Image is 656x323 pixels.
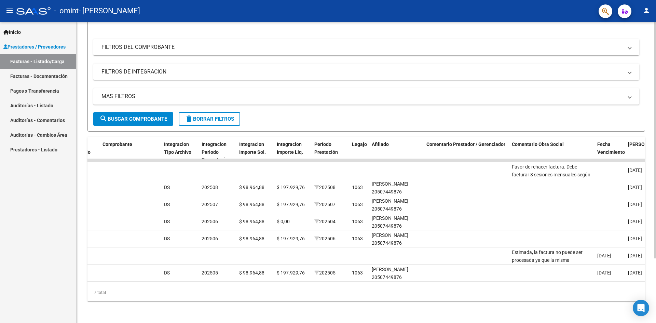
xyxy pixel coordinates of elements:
span: Prestadores / Proveedores [3,43,66,51]
span: DS [164,270,170,275]
span: Favor de rehacer factura. Debe facturar 8 sesiones mensuales según lo autorizado. [512,164,590,185]
datatable-header-cell: Comentario Obra Social [509,137,594,167]
span: $ 197.929,76 [277,202,305,207]
mat-expansion-panel-header: FILTROS DE INTEGRACION [93,64,639,80]
span: 202506 [202,219,218,224]
span: [DATE] [628,270,642,275]
span: $ 98.964,88 [239,236,264,241]
span: Comprobante [102,142,132,147]
span: $ 197.929,76 [277,185,305,190]
mat-icon: menu [5,6,14,15]
span: DS [164,202,170,207]
datatable-header-cell: Fecha Confimado [625,137,656,167]
span: Inicio [3,28,21,36]
span: Período Prestación [314,142,338,155]
span: Borrar Filtros [185,116,234,122]
span: $ 197.929,76 [277,236,305,241]
span: [DATE] [597,270,611,275]
button: Buscar Comprobante [93,112,173,126]
span: Integracion Tipo Archivo [164,142,191,155]
datatable-header-cell: Afiliado [369,137,424,167]
div: 1063 [352,218,363,226]
span: Comentario Prestador / Gerenciador [426,142,505,147]
span: [DATE] [628,185,642,190]
mat-expansion-panel-header: FILTROS DEL COMPROBANTE [93,39,639,55]
div: 1063 [352,235,363,243]
span: $ 197.929,76 [277,270,305,275]
mat-panel-title: FILTROS DEL COMPROBANTE [101,43,623,51]
mat-icon: search [99,115,108,123]
span: 202508 [314,185,336,190]
span: [DATE] [628,202,642,207]
span: [DATE] [628,167,642,173]
span: 202506 [314,236,336,241]
span: Afiliado [372,142,389,147]
span: - [PERSON_NAME] [79,3,140,18]
datatable-header-cell: Integracion Importe Liq. [274,137,312,167]
span: 202508 [202,185,218,190]
datatable-header-cell: Período Prestación [312,137,349,167]
mat-icon: person [642,6,651,15]
span: - omint [54,3,79,18]
span: Integracion Periodo Presentacion [202,142,231,163]
span: [DATE] [628,219,642,224]
span: [DATE] [597,253,611,258]
span: [DATE] [628,253,642,258]
span: Comentario Obra Social [512,142,564,147]
span: Integracion Importe Liq. [277,142,303,155]
span: $ 98.964,88 [239,185,264,190]
span: $ 0,00 [277,219,290,224]
datatable-header-cell: Integracion Importe Sol. [236,137,274,167]
span: [DATE] [628,236,642,241]
span: 202505 [202,270,218,275]
datatable-header-cell: Fecha Vencimiento [594,137,625,167]
div: 1063 [352,269,363,277]
div: 1063 [352,201,363,208]
mat-expansion-panel-header: MAS FILTROS [93,88,639,105]
div: 7 total [87,284,645,301]
datatable-header-cell: Comprobante [100,137,161,167]
mat-panel-title: FILTROS DE INTEGRACION [101,68,623,76]
button: Borrar Filtros [179,112,240,126]
div: [PERSON_NAME] 20507449876 [372,231,421,247]
div: [PERSON_NAME] 20507449876 [372,266,421,281]
span: $ 98.964,88 [239,202,264,207]
span: $ 98.964,88 [239,219,264,224]
span: Buscar Comprobante [99,116,167,122]
span: DS [164,236,170,241]
span: $ 98.964,88 [239,270,264,275]
div: [PERSON_NAME] 20507449876 [372,214,421,230]
datatable-header-cell: Integracion Periodo Presentacion [199,137,236,167]
datatable-header-cell: Legajo [349,137,369,167]
span: Fecha Vencimiento [597,142,625,155]
span: 202504 [314,219,336,224]
span: Integracion Importe Sol. [239,142,266,155]
span: 202507 [314,202,336,207]
datatable-header-cell: Comentario Prestador / Gerenciador [424,137,509,167]
mat-icon: delete [185,115,193,123]
div: Open Intercom Messenger [633,300,649,316]
mat-panel-title: MAS FILTROS [101,93,623,100]
div: [PERSON_NAME] 20507449876 [372,197,421,213]
div: [PERSON_NAME] 20507449876 [372,180,421,196]
span: DS [164,185,170,190]
span: Legajo [352,142,367,147]
span: 202506 [202,236,218,241]
span: Estimada, la factura no puede ser procesada ya que la misma [PERSON_NAME] fecha de emision poster... [512,250,589,309]
span: DS [164,219,170,224]
div: 1063 [352,184,363,191]
datatable-header-cell: Integracion Tipo Archivo [161,137,199,167]
span: 202505 [314,270,336,275]
span: 202507 [202,202,218,207]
